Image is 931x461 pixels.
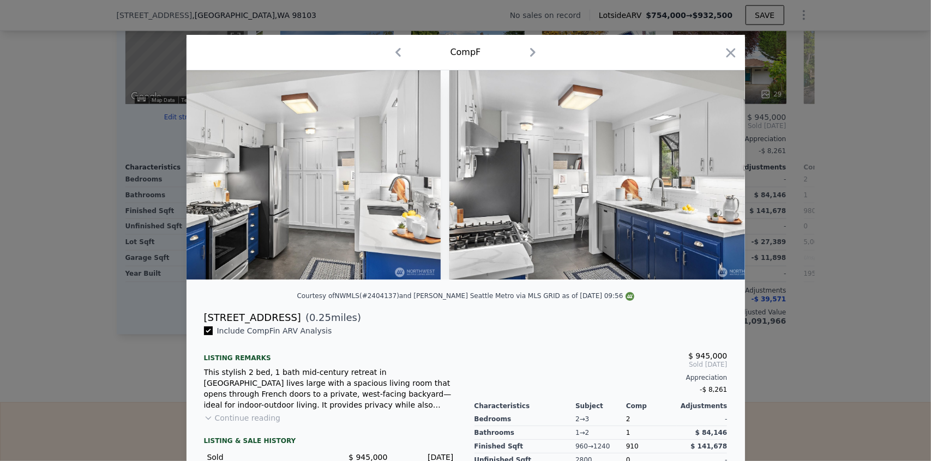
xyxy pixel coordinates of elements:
div: 2 → 3 [575,413,626,426]
div: - [677,413,728,426]
span: 2 [626,415,630,423]
div: Finished Sqft [474,440,576,453]
div: Courtesy of NWMLS (#2404137) and [PERSON_NAME] Seattle Metro via MLS GRID as of [DATE] 09:56 [297,292,634,300]
span: $ 945,000 [688,351,727,360]
div: Characteristics [474,402,576,410]
div: Appreciation [474,373,728,382]
div: Comp [626,402,677,410]
div: Adjustments [677,402,728,410]
span: $ 141,678 [690,442,727,450]
div: LISTING & SALE HISTORY [204,436,457,447]
div: 960 → 1240 [575,440,626,453]
div: Bedrooms [474,413,576,426]
img: Property Img [449,70,764,280]
span: -$ 8,261 [700,386,727,393]
span: $ 84,146 [695,429,728,436]
div: Bathrooms [474,426,576,440]
div: 1 [626,426,677,440]
img: NWMLS Logo [626,292,634,301]
div: [STREET_ADDRESS] [204,310,301,325]
div: 1 → 2 [575,426,626,440]
img: Property Img [127,70,441,280]
span: 910 [626,442,639,450]
span: 0.25 [309,312,331,323]
div: Listing remarks [204,345,457,362]
div: Comp F [451,46,481,59]
span: Include Comp F in ARV Analysis [213,326,337,335]
div: Subject [575,402,626,410]
span: ( miles) [301,310,361,325]
button: Continue reading [204,413,281,423]
div: This stylish 2 bed, 1 bath mid-century retreat in [GEOGRAPHIC_DATA] lives large with a spacious l... [204,367,457,410]
span: Sold [DATE] [474,360,728,369]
